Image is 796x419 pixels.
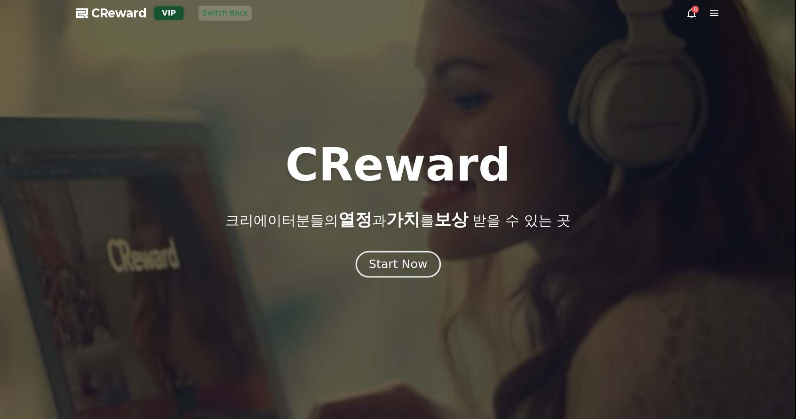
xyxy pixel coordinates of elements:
button: Start Now [355,251,440,277]
div: Start Now [369,256,427,272]
h1: CReward [285,142,510,188]
div: 8 [692,6,699,13]
span: 보상 [434,210,468,229]
a: 8 [686,8,697,19]
button: Switch Back [199,6,252,21]
a: CReward [76,6,147,21]
span: 가치 [386,210,420,229]
p: 크리에이터분들의 과 를 받을 수 있는 곳 [225,210,571,229]
a: Start Now [358,261,439,270]
div: VIP [154,7,183,20]
span: 열정 [338,210,372,229]
span: CReward [91,6,147,21]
